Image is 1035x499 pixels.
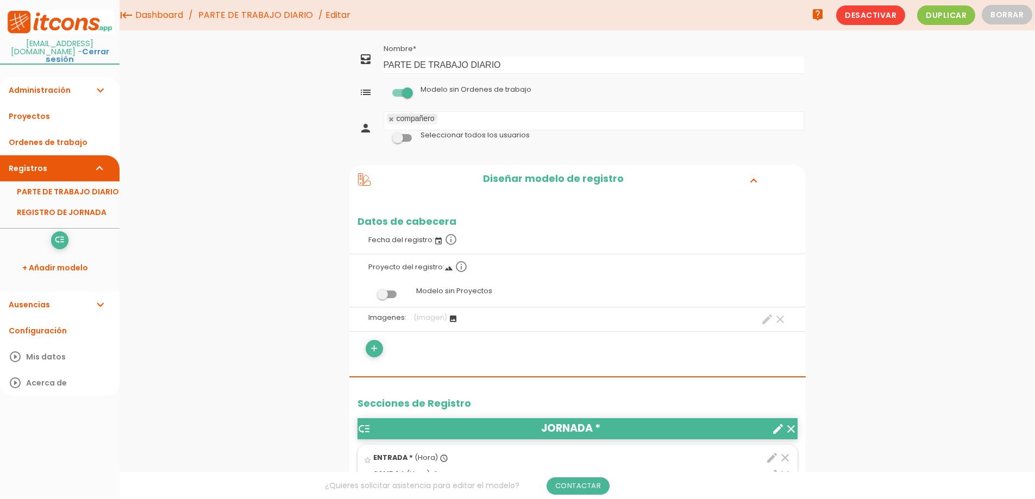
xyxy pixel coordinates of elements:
[373,469,405,478] span: SALIDA *
[745,173,762,187] i: expand_more
[120,472,815,499] div: ¿Quieres solicitar asistencia para editar el modelo?
[771,422,785,435] i: create
[766,451,779,465] a: edit
[444,233,457,246] i: info_outline
[363,469,372,478] a: star_border
[766,451,779,464] i: edit
[357,418,798,439] header: JORNADA *
[93,155,106,181] i: expand_more
[785,422,798,435] i: clear
[766,468,779,481] i: edit
[363,456,372,464] i: star_border
[431,471,440,479] i: access_time
[371,173,736,187] h2: Diseñar modelo de registro
[785,418,798,439] a: clear
[368,313,406,322] span: Imagenes:
[761,313,774,326] a: create
[357,254,798,278] label: Proyecto del registro:
[774,313,787,326] a: clear
[440,454,448,463] i: access_time
[366,340,383,357] a: add
[5,255,114,281] a: + Añadir modelo
[357,398,798,409] h2: Secciones de Registro
[357,418,371,439] a: low_priority
[779,451,792,464] i: clear
[547,477,610,495] a: Contactar
[325,9,350,21] span: Editar
[413,313,447,322] span: (Imagen)
[434,237,443,245] i: event
[779,467,792,481] a: clear
[46,46,109,65] a: Cerrar sesión
[357,227,798,251] label: Fecha del registro:
[421,130,530,140] label: Seleccionar todos los usuarios
[359,86,372,99] i: list
[349,216,806,227] h2: Datos de cabecera
[9,370,22,396] i: play_circle_outline
[811,4,824,26] i: live_help
[51,231,68,249] a: low_priority
[771,418,785,439] a: create
[373,453,413,462] span: ENTRADA *
[779,468,792,481] i: clear
[357,281,798,301] label: Modelo sin Proyectos
[444,264,453,273] i: landscape
[807,4,829,26] a: live_help
[917,5,975,25] span: Duplicar
[406,469,430,478] span: (Hora)
[359,122,372,135] i: person
[5,10,114,34] img: itcons-logo
[93,292,106,318] i: expand_more
[9,344,22,370] i: play_circle_outline
[397,115,435,122] div: compañero
[359,53,372,66] i: all_inbox
[384,44,416,54] label: Nombre
[93,77,106,103] i: expand_more
[415,453,438,462] span: (Hora)
[421,85,531,94] label: Modelo sin Ordenes de trabajo
[369,340,379,357] i: add
[54,231,65,249] i: low_priority
[363,453,372,462] a: star_border
[455,260,468,273] i: info_outline
[982,5,1032,24] button: Borrar
[357,422,371,435] i: low_priority
[449,314,457,323] i: image
[766,467,779,481] a: edit
[779,451,792,465] a: clear
[836,5,905,25] span: Desactivar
